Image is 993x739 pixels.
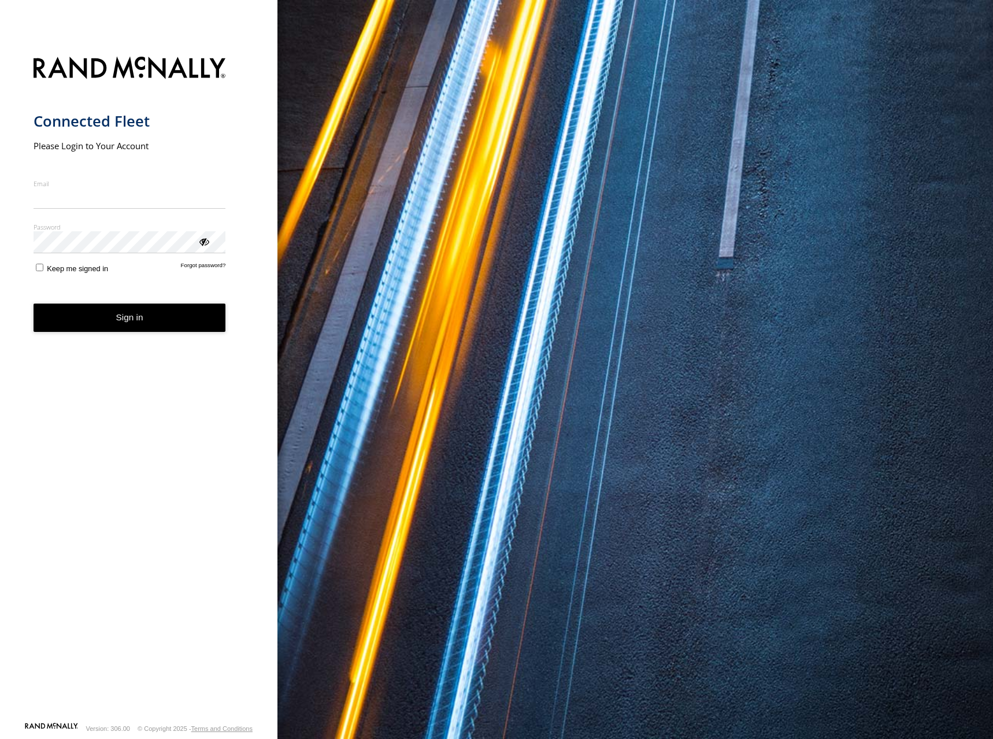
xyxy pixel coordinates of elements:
[34,304,226,332] button: Sign in
[25,723,78,734] a: Visit our Website
[181,262,226,273] a: Forgot password?
[34,179,226,188] label: Email
[138,725,253,732] div: © Copyright 2025 -
[34,140,226,152] h2: Please Login to Your Account
[34,50,244,722] form: main
[34,112,226,131] h1: Connected Fleet
[34,223,226,231] label: Password
[86,725,130,732] div: Version: 306.00
[47,264,108,273] span: Keep me signed in
[191,725,253,732] a: Terms and Conditions
[34,54,226,84] img: Rand McNally
[36,264,43,271] input: Keep me signed in
[198,235,209,247] div: ViewPassword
